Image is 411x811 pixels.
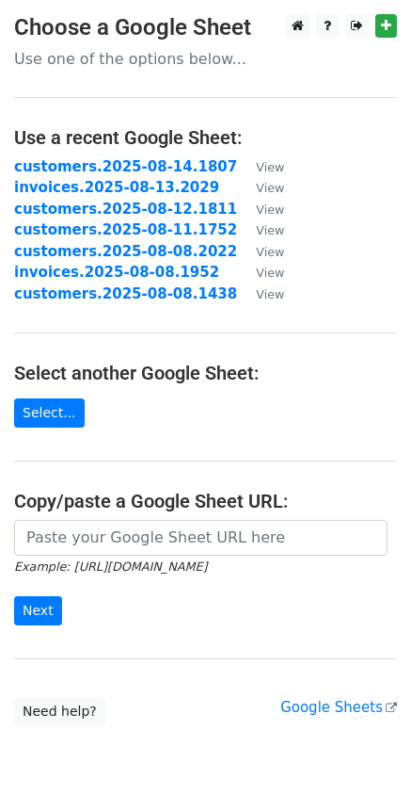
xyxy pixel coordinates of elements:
a: View [237,158,284,175]
a: invoices.2025-08-08.1952 [14,264,219,281]
h3: Choose a Google Sheet [14,14,397,41]
small: View [256,160,284,174]
h4: Use a recent Google Sheet: [14,126,397,149]
a: View [237,243,284,260]
small: Example: [URL][DOMAIN_NAME] [14,560,207,574]
a: invoices.2025-08-13.2029 [14,179,219,196]
small: View [256,266,284,280]
a: customers.2025-08-08.2022 [14,243,237,260]
input: Next [14,596,62,625]
small: View [256,287,284,301]
small: View [256,245,284,259]
small: View [256,203,284,217]
input: Paste your Google Sheet URL here [14,520,387,556]
a: Select... [14,398,85,428]
a: View [237,221,284,238]
p: Use one of the options below... [14,49,397,69]
small: View [256,223,284,237]
a: customers.2025-08-08.1438 [14,285,237,302]
a: customers.2025-08-11.1752 [14,221,237,238]
a: View [237,201,284,218]
h4: Copy/paste a Google Sheet URL: [14,490,397,512]
a: Google Sheets [280,699,397,716]
a: customers.2025-08-14.1807 [14,158,237,175]
a: View [237,264,284,281]
a: Need help? [14,697,105,726]
a: View [237,179,284,196]
h4: Select another Google Sheet: [14,362,397,384]
a: customers.2025-08-12.1811 [14,201,237,218]
small: View [256,181,284,195]
a: View [237,285,284,302]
